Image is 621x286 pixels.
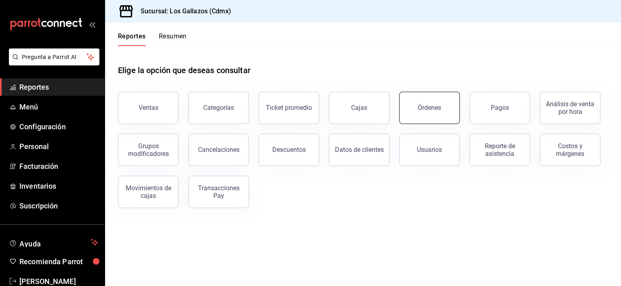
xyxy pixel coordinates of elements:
[123,184,173,200] div: Movimientos de cajas
[329,92,389,124] a: Cajas
[351,103,368,113] div: Cajas
[19,121,98,132] span: Configuración
[266,104,312,111] div: Ticket promedio
[19,200,98,211] span: Suscripción
[399,134,460,166] button: Usuarios
[123,142,173,158] div: Grupos modificadores
[198,146,240,154] div: Cancelaciones
[540,134,600,166] button: Costos y márgenes
[19,101,98,112] span: Menú
[545,142,595,158] div: Costos y márgenes
[118,32,187,46] div: navigation tabs
[134,6,231,16] h3: Sucursal: Los Gallazos (Cdmx)
[194,184,244,200] div: Transacciones Pay
[272,146,306,154] div: Descuentos
[259,134,319,166] button: Descuentos
[329,134,389,166] button: Datos de clientes
[259,92,319,124] button: Ticket promedio
[118,92,179,124] button: Ventas
[188,176,249,208] button: Transacciones Pay
[89,21,95,27] button: open_drawer_menu
[203,104,234,111] div: Categorías
[19,256,98,267] span: Recomienda Parrot
[118,64,251,76] h1: Elige la opción que deseas consultar
[19,141,98,152] span: Personal
[9,48,99,65] button: Pregunta a Parrot AI
[118,32,146,46] button: Reportes
[540,92,600,124] button: Análisis de venta por hora
[139,104,158,111] div: Ventas
[418,104,441,111] div: Órdenes
[118,176,179,208] button: Movimientos de cajas
[22,53,87,61] span: Pregunta a Parrot AI
[475,142,525,158] div: Reporte de asistencia
[188,134,249,166] button: Cancelaciones
[491,104,509,111] div: Pagos
[6,59,99,67] a: Pregunta a Parrot AI
[19,161,98,172] span: Facturación
[335,146,384,154] div: Datos de clientes
[417,146,442,154] div: Usuarios
[19,238,88,247] span: Ayuda
[399,92,460,124] button: Órdenes
[19,181,98,191] span: Inventarios
[545,100,595,116] div: Análisis de venta por hora
[159,32,187,46] button: Resumen
[188,92,249,124] button: Categorías
[469,92,530,124] button: Pagos
[469,134,530,166] button: Reporte de asistencia
[19,82,98,93] span: Reportes
[118,134,179,166] button: Grupos modificadores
